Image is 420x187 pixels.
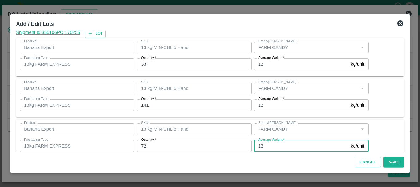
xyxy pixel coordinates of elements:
input: Create Brand/Marka [256,125,357,133]
p: kg/unit [351,143,364,149]
label: SKU [141,120,148,125]
input: Create Brand/Marka [256,43,357,51]
label: Brand/[PERSON_NAME] [258,39,296,44]
input: Create Brand/Marka [256,84,357,92]
label: Packaging Type [24,137,48,142]
label: SKU [141,80,148,85]
label: Product [24,120,36,125]
label: Brand/[PERSON_NAME] [258,80,296,85]
label: Quantity [141,137,156,142]
label: Average Weight [258,96,284,101]
p: kg/unit [351,61,364,67]
button: Cancel [355,157,381,168]
label: Packaging Type [24,96,48,101]
label: Quantity [141,96,156,101]
p: kg/unit [351,102,364,108]
b: Add / Edit Lots [16,21,54,27]
button: Save [383,157,404,168]
label: Average Weight [258,137,284,142]
label: Quantity [141,55,156,60]
label: Product [24,80,36,85]
button: Lot [85,29,106,38]
label: Packaging Type [24,55,48,60]
label: Product [24,39,36,44]
label: Average Weight [258,55,284,60]
label: Brand/[PERSON_NAME] [258,120,296,125]
label: SKU [141,39,148,44]
a: Shipment Id:355106PO 170255 [16,29,80,38]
